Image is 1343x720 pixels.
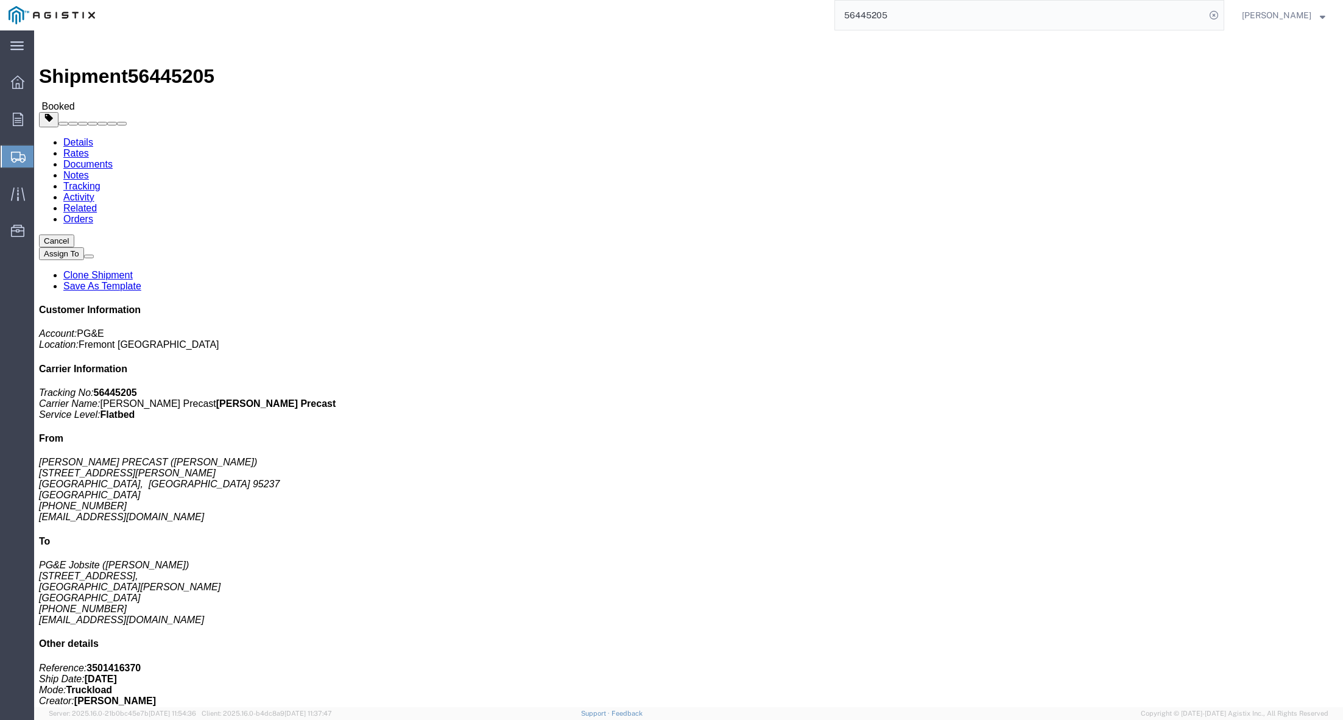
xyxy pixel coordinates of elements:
span: [DATE] 11:54:36 [149,710,196,717]
iframe: FS Legacy Container [34,30,1343,707]
button: [PERSON_NAME] [1241,8,1326,23]
a: Support [581,710,612,717]
span: Server: 2025.16.0-21b0bc45e7b [49,710,196,717]
a: Feedback [612,710,643,717]
span: Copyright © [DATE]-[DATE] Agistix Inc., All Rights Reserved [1141,708,1328,719]
img: logo [9,6,95,24]
input: Search for shipment number, reference number [835,1,1205,30]
span: Esme Melgarejo [1242,9,1311,22]
span: Client: 2025.16.0-b4dc8a9 [202,710,332,717]
span: [DATE] 11:37:47 [284,710,332,717]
